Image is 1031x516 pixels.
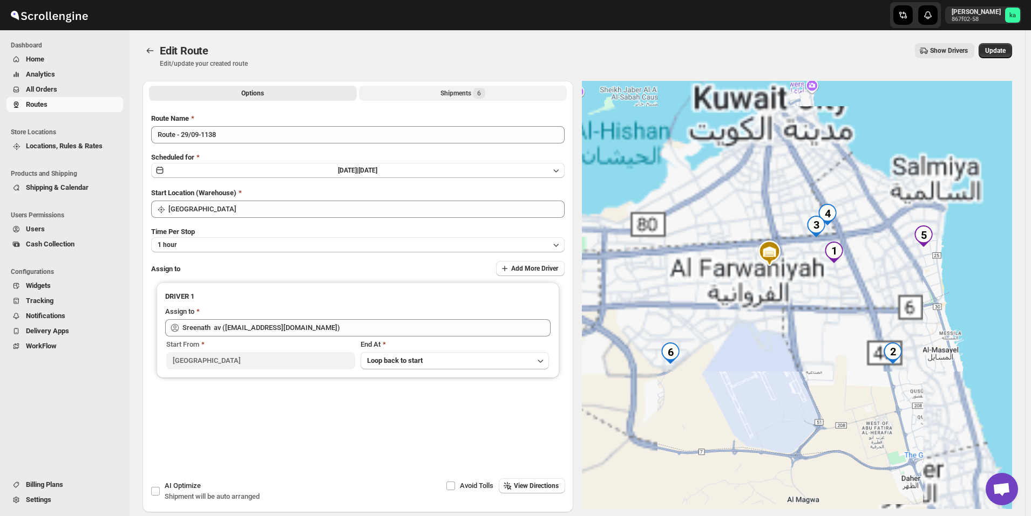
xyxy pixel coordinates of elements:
button: View Directions [499,478,565,493]
button: Tracking [6,293,123,308]
span: Store Locations [11,128,124,136]
span: Users Permissions [11,211,124,219]
div: 5 [908,222,939,252]
span: Shipping & Calendar [26,183,89,191]
span: Avoid Tolls [460,481,493,490]
button: Delivery Apps [6,324,123,339]
text: ka [1009,12,1016,19]
span: Assign to [151,265,180,273]
div: 4 [812,200,843,230]
div: 3 [801,211,831,242]
span: Options [241,89,264,98]
span: Billing Plans [26,480,63,489]
button: Selected Shipments [359,86,567,101]
p: Edit/update your created route [160,59,248,68]
button: Analytics [6,67,123,82]
button: 1 hour [151,237,565,252]
span: Configurations [11,267,124,276]
input: Search location [168,201,565,218]
span: Notifications [26,312,65,320]
span: [DATE] [358,167,377,174]
span: All Orders [26,85,57,93]
span: Cash Collection [26,240,74,248]
span: Start Location (Warehouse) [151,189,236,197]
input: Eg: Bengaluru Route [151,126,565,143]
h3: DRIVER 1 [165,291,551,302]
span: Locations, Rules & Rates [26,142,103,150]
span: Shipment will be auto arranged [165,492,260,500]
button: User menu [945,6,1021,24]
div: Assign to [165,306,194,317]
button: Shipping & Calendar [6,180,123,195]
span: khaled alrashidi [1005,8,1020,23]
span: Add More Driver [511,264,558,273]
span: Tracking [26,297,53,305]
span: Show Drivers [930,46,968,55]
span: Routes [26,100,48,108]
span: Scheduled for [151,153,194,161]
span: [DATE] | [338,167,358,174]
span: Route Name [151,114,189,122]
button: Widgets [6,278,123,293]
button: Billing Plans [6,477,123,492]
button: Locations, Rules & Rates [6,139,123,154]
button: Loop back to start [361,352,550,369]
span: Users [26,225,45,233]
button: Settings [6,492,123,507]
span: Time Per Stop [151,228,195,236]
button: Routes [6,97,123,112]
span: Analytics [26,70,55,78]
button: Cash Collection [6,237,123,252]
span: Products and Shipping [11,169,124,178]
button: Home [6,52,123,67]
div: 2 [878,338,908,368]
span: Start From [166,340,199,348]
span: Dashboard [11,41,124,50]
div: 1 [819,237,849,267]
button: Routes [143,43,158,58]
span: WorkFlow [26,342,57,350]
div: 6 [655,339,686,369]
input: Search assignee [182,319,551,336]
button: Notifications [6,308,123,324]
div: End At [361,339,550,350]
button: WorkFlow [6,339,123,354]
div: Shipments [440,88,485,99]
button: Add More Driver [496,261,565,276]
button: Show Drivers [915,43,974,58]
button: [DATE]|[DATE] [151,163,565,178]
span: View Directions [514,481,559,490]
span: Update [985,46,1006,55]
span: Delivery Apps [26,327,69,335]
span: AI Optimize [165,481,201,490]
span: Edit Route [160,44,208,57]
button: All Route Options [149,86,357,101]
span: 1 hour [158,240,177,249]
span: Widgets [26,281,51,290]
span: 6 [477,89,481,98]
span: Settings [26,496,51,504]
span: Loop back to start [367,356,423,364]
div: All Route Options [143,105,573,452]
button: All Orders [6,82,123,97]
p: 867f02-58 [952,16,1001,23]
div: Open chat [986,473,1018,505]
button: Users [6,222,123,237]
img: ScrollEngine [9,2,90,29]
p: [PERSON_NAME] [952,8,1001,16]
button: Update [979,43,1012,58]
span: Home [26,55,44,63]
